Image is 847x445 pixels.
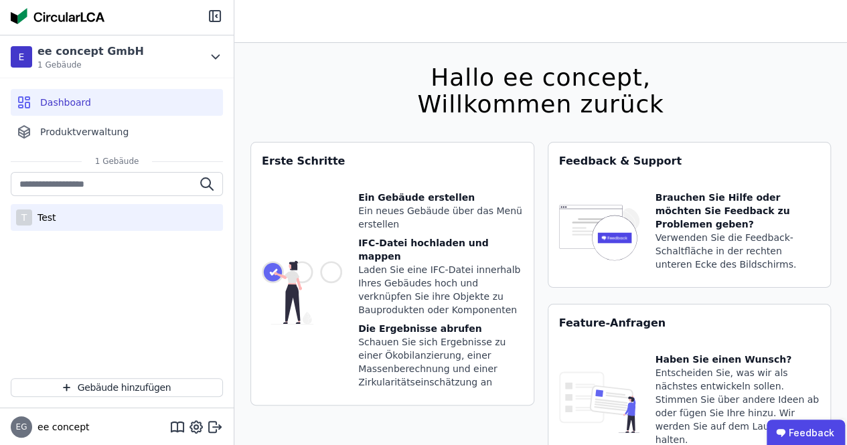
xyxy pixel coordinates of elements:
[417,64,664,91] div: Hallo ee concept,
[656,353,820,366] div: Haben Sie einen Wunsch?
[11,378,223,397] button: Gebäude hinzufügen
[656,191,820,231] div: Brauchen Sie Hilfe oder möchten Sie Feedback zu Problemen geben?
[358,191,523,204] div: Ein Gebäude erstellen
[32,420,90,434] span: ee concept
[16,423,27,431] span: EG
[656,231,820,271] div: Verwenden Sie die Feedback-Schaltfläche in der rechten unteren Ecke des Bildschirms.
[548,304,831,342] div: Feature-Anfragen
[40,96,91,109] span: Dashboard
[37,43,144,60] div: ee concept GmbH
[559,191,639,276] img: feedback-icon-HCTs5lye.svg
[40,125,129,139] span: Produktverwaltung
[262,191,342,394] img: getting_started_tile-DrF_GRSv.svg
[251,143,534,180] div: Erste Schritte
[358,322,523,335] div: Die Ergebnisse abrufen
[37,60,144,70] span: 1 Gebäude
[358,204,523,231] div: Ein neues Gebäude über das Menü erstellen
[358,236,523,263] div: IFC-Datei hochladen und mappen
[11,8,104,24] img: Concular
[11,46,32,68] div: E
[32,211,56,224] div: Test
[358,263,523,317] div: Laden Sie eine IFC-Datei innerhalb Ihres Gebäudes hoch und verknüpfen Sie ihre Objekte zu Bauprod...
[358,335,523,389] div: Schauen Sie sich Ergebnisse zu einer Ökobilanzierung, einer Massenberechnung und einer Zirkularit...
[417,91,664,118] div: Willkommen zurück
[16,209,32,226] div: T
[548,143,831,180] div: Feedback & Support
[82,156,153,167] span: 1 Gebäude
